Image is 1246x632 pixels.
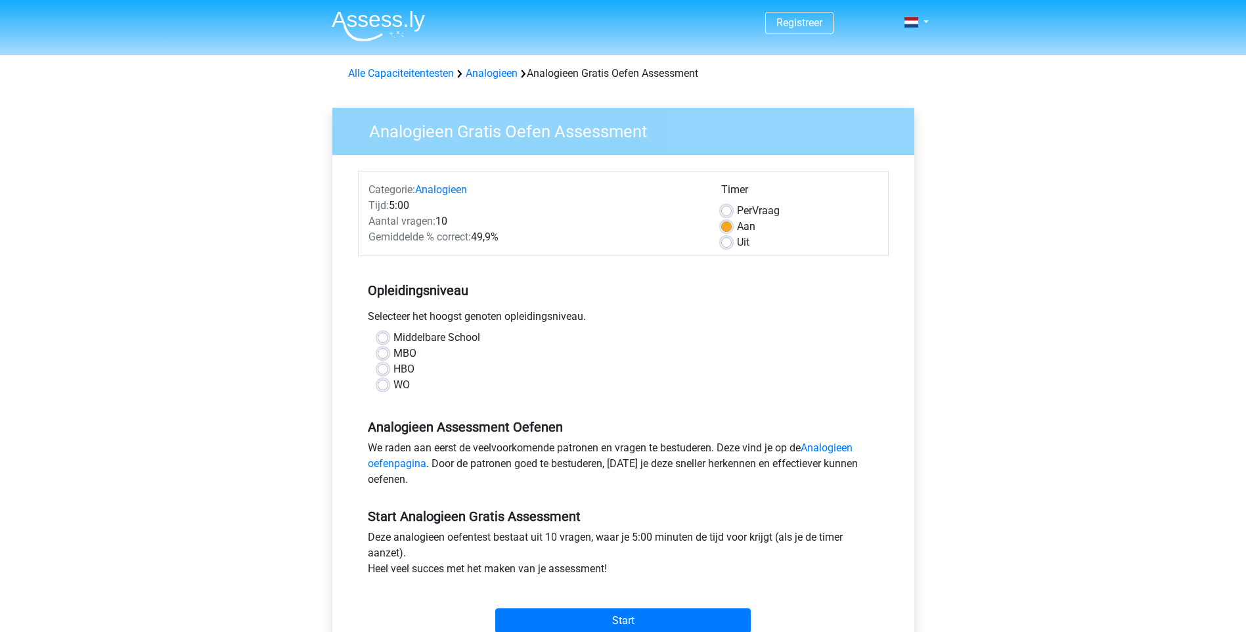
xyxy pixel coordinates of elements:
div: Selecteer het hoogst genoten opleidingsniveau. [358,309,889,330]
label: WO [393,377,410,393]
div: Timer [721,182,878,203]
a: Analogieen [466,67,518,79]
div: 10 [359,214,711,229]
div: 5:00 [359,198,711,214]
div: We raden aan eerst de veelvoorkomende patronen en vragen te bestuderen. Deze vind je op de . Door... [358,440,889,493]
h5: Opleidingsniveau [368,277,879,304]
a: Registreer [776,16,822,29]
a: Alle Capaciteitentesten [348,67,454,79]
h5: Analogieen Assessment Oefenen [368,419,879,435]
h3: Analogieen Gratis Oefen Assessment [353,116,904,142]
h5: Start Analogieen Gratis Assessment [368,508,879,524]
span: Gemiddelde % correct: [368,231,471,243]
label: Aan [737,219,755,235]
div: Analogieen Gratis Oefen Assessment [343,66,904,81]
div: 49,9% [359,229,711,245]
span: Aantal vragen: [368,215,435,227]
label: MBO [393,346,416,361]
label: HBO [393,361,414,377]
label: Vraag [737,203,780,219]
span: Categorie: [368,183,415,196]
span: Per [737,204,752,217]
span: Tijd: [368,199,389,212]
a: Analogieen [415,183,467,196]
img: Assessly [332,11,425,41]
label: Middelbare School [393,330,480,346]
label: Uit [737,235,749,250]
div: Deze analogieen oefentest bestaat uit 10 vragen, waar je 5:00 minuten de tijd voor krijgt (als je... [358,530,889,582]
